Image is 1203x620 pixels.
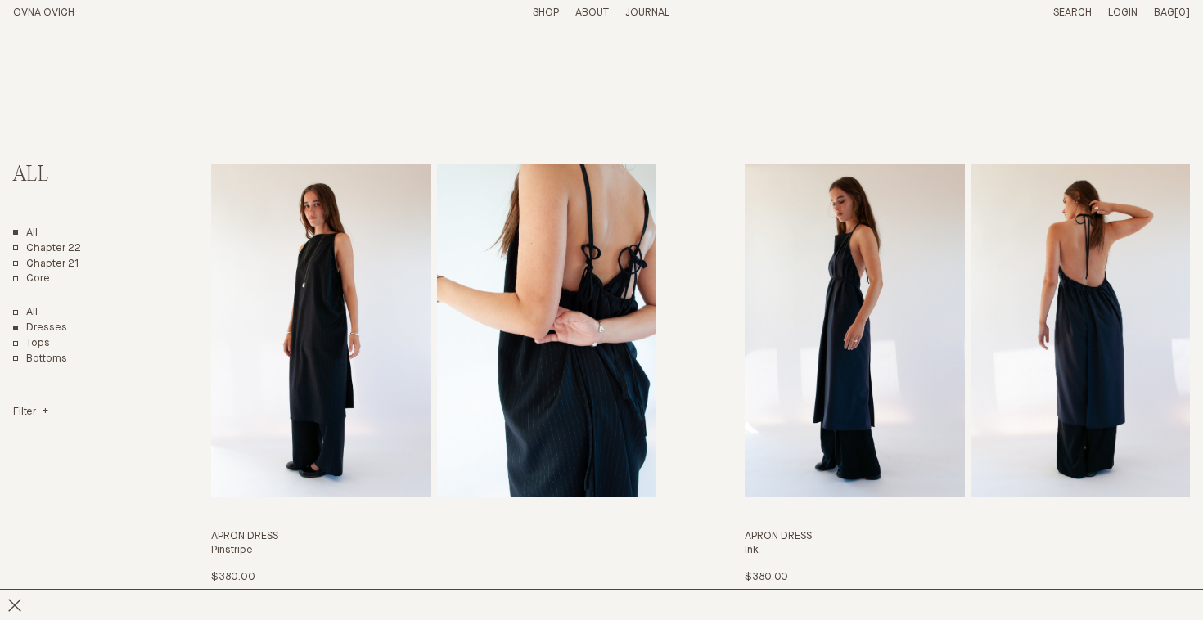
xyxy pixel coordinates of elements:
summary: About [575,7,609,20]
a: Home [13,7,74,18]
span: Bag [1154,7,1174,18]
a: Apron Dress [211,164,656,585]
a: Login [1108,7,1138,18]
img: Apron Dress [745,164,964,497]
h4: Pinstripe [211,544,656,558]
a: Dresses [13,321,67,335]
a: All [13,227,38,240]
a: Tops [13,337,50,351]
a: Show All [13,306,38,320]
a: Apron Dress [745,164,1190,585]
h3: Apron Dress [211,530,656,544]
a: Core [13,272,50,286]
a: Bottoms [13,353,67,366]
span: $380.00 [745,572,788,582]
span: $380.00 [211,572,255,582]
a: Chapter 21 [13,258,79,272]
a: Search [1053,7,1092,18]
h4: Ink [745,544,1190,558]
a: Shop [533,7,559,18]
a: Chapter 22 [13,242,81,256]
a: Journal [625,7,669,18]
span: [0] [1174,7,1190,18]
img: Apron Dress [211,164,430,497]
h2: All [13,164,149,187]
summary: Filter [13,406,48,420]
h3: Apron Dress [745,530,1190,544]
